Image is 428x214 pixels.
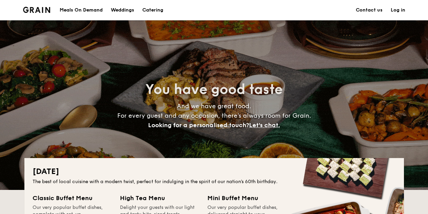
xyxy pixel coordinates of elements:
span: Looking for a personalised touch? [148,121,249,129]
div: Classic Buffet Menu [33,193,112,203]
h2: [DATE] [33,166,396,177]
img: Grain [23,7,50,13]
div: High Tea Menu [120,193,199,203]
a: Logotype [23,7,50,13]
span: You have good taste [145,81,283,98]
span: Let's chat. [249,121,280,129]
span: And we have great food. For every guest and any occasion, there’s always room for Grain. [117,102,311,129]
div: Mini Buffet Menu [207,193,287,203]
div: The best of local cuisine with a modern twist, perfect for indulging in the spirit of our nation’... [33,178,396,185]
